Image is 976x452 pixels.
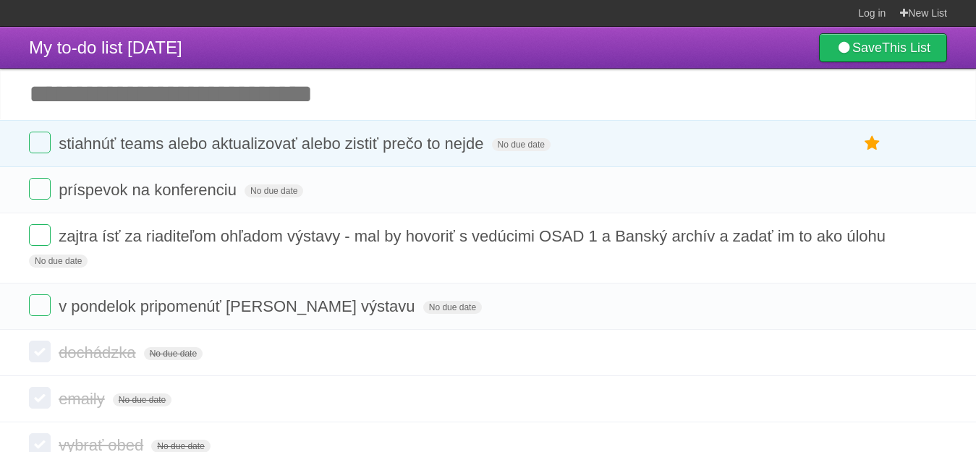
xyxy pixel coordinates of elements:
span: v pondelok pripomenúť [PERSON_NAME] výstavu [59,297,418,315]
label: Done [29,224,51,246]
span: emaily [59,390,109,408]
label: Done [29,178,51,200]
label: Done [29,387,51,409]
span: No due date [492,138,551,151]
span: No due date [245,184,303,197]
span: No due date [113,393,171,406]
a: SaveThis List [819,33,947,62]
label: Done [29,341,51,362]
span: No due date [423,301,482,314]
span: stiahnúť teams alebo aktualizovať alebo zistiť prečo to nejde [59,135,487,153]
label: Done [29,294,51,316]
b: This List [882,40,930,55]
label: Star task [859,132,886,155]
span: No due date [144,347,203,360]
label: Done [29,132,51,153]
span: príspevok na konferenciu [59,181,240,199]
span: My to-do list [DATE] [29,38,182,57]
span: dochádzka [59,344,139,362]
span: zajtra ísť za riaditeľom ohľadom výstavy - mal by hovoriť s vedúcimi OSAD 1 a Banský archív a zad... [59,227,889,245]
span: No due date [29,255,88,268]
